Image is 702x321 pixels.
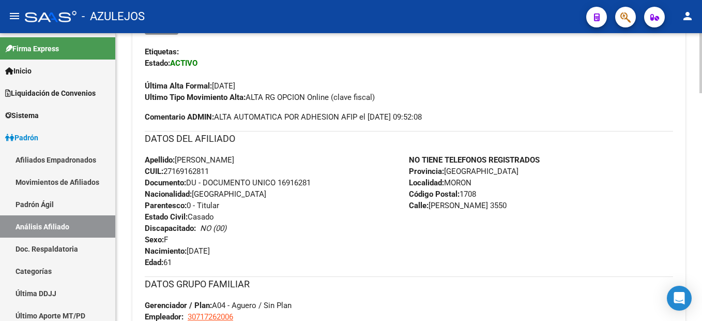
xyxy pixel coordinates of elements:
[145,167,163,176] strong: CUIL:
[145,258,163,267] strong: Edad:
[5,43,59,54] span: Firma Express
[5,87,96,99] span: Liquidación de Convenios
[681,10,694,22] mat-icon: person
[409,167,444,176] strong: Provincia:
[145,212,188,222] strong: Estado Civil:
[409,178,471,187] span: MORON
[145,246,210,256] span: [DATE]
[145,81,235,91] span: [DATE]
[82,5,145,28] span: - AZULEJOS
[145,201,219,210] span: 0 - Titular
[145,167,209,176] span: 27169162811
[5,110,39,121] span: Sistema
[145,246,187,256] strong: Nacimiento:
[145,235,164,244] strong: Sexo:
[170,59,197,68] strong: ACTIVO
[145,93,375,102] span: ALTA RG OPCION Online (clave fiscal)
[145,155,175,165] strong: Apellido:
[145,258,172,267] span: 61
[409,178,444,187] strong: Localidad:
[145,111,422,123] span: ALTA AUTOMATICA POR ADHESION AFIP el [DATE] 09:52:08
[5,132,38,143] span: Padrón
[145,112,214,122] strong: Comentario ADMIN:
[8,10,21,22] mat-icon: menu
[409,201,507,210] span: [PERSON_NAME] 3550
[145,301,292,310] span: A04 - Aguero / Sin Plan
[145,235,168,244] span: F
[409,189,460,199] strong: Código Postal:
[667,286,692,311] div: Open Intercom Messenger
[145,81,212,91] strong: Última Alta Formal:
[409,189,476,199] span: 1708
[145,277,673,291] h3: DATOS GRUPO FAMILIAR
[145,201,187,210] strong: Parentesco:
[145,224,196,233] strong: Discapacitado:
[200,224,226,233] i: NO (00)
[409,155,540,165] strong: NO TIENE TELEFONOS REGISTRADOS
[145,189,192,199] strong: Nacionalidad:
[145,212,214,222] span: Casado
[145,155,234,165] span: [PERSON_NAME]
[145,189,266,199] span: [GEOGRAPHIC_DATA]
[145,93,246,102] strong: Ultimo Tipo Movimiento Alta:
[409,167,518,176] span: [GEOGRAPHIC_DATA]
[145,132,673,146] h3: DATOS DEL AFILIADO
[145,178,311,187] span: DU - DOCUMENTO UNICO 16916281
[145,178,186,187] strong: Documento:
[5,65,32,77] span: Inicio
[145,59,170,68] strong: Estado:
[145,47,179,56] strong: Etiquetas:
[145,301,212,310] strong: Gerenciador / Plan:
[409,201,429,210] strong: Calle:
